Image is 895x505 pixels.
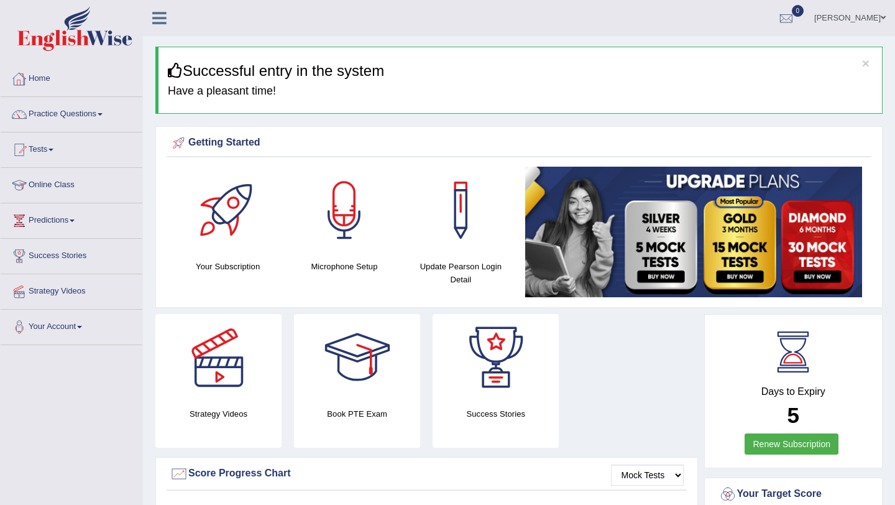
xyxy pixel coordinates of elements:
[170,465,684,483] div: Score Progress Chart
[170,134,868,152] div: Getting Started
[294,407,420,420] h4: Book PTE Exam
[1,274,142,305] a: Strategy Videos
[862,57,870,70] button: ×
[1,132,142,164] a: Tests
[1,97,142,128] a: Practice Questions
[168,85,873,98] h4: Have a pleasant time!
[745,433,838,455] a: Renew Subscription
[1,168,142,199] a: Online Class
[718,386,869,397] h4: Days to Expiry
[792,5,804,17] span: 0
[155,407,282,420] h4: Strategy Videos
[1,239,142,270] a: Success Stories
[433,407,559,420] h4: Success Stories
[176,260,280,273] h4: Your Subscription
[525,167,862,297] img: small5.jpg
[168,63,873,79] h3: Successful entry in the system
[292,260,396,273] h4: Microphone Setup
[1,62,142,93] a: Home
[1,310,142,341] a: Your Account
[1,203,142,234] a: Predictions
[787,403,799,427] b: 5
[409,260,513,286] h4: Update Pearson Login Detail
[718,485,869,504] div: Your Target Score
